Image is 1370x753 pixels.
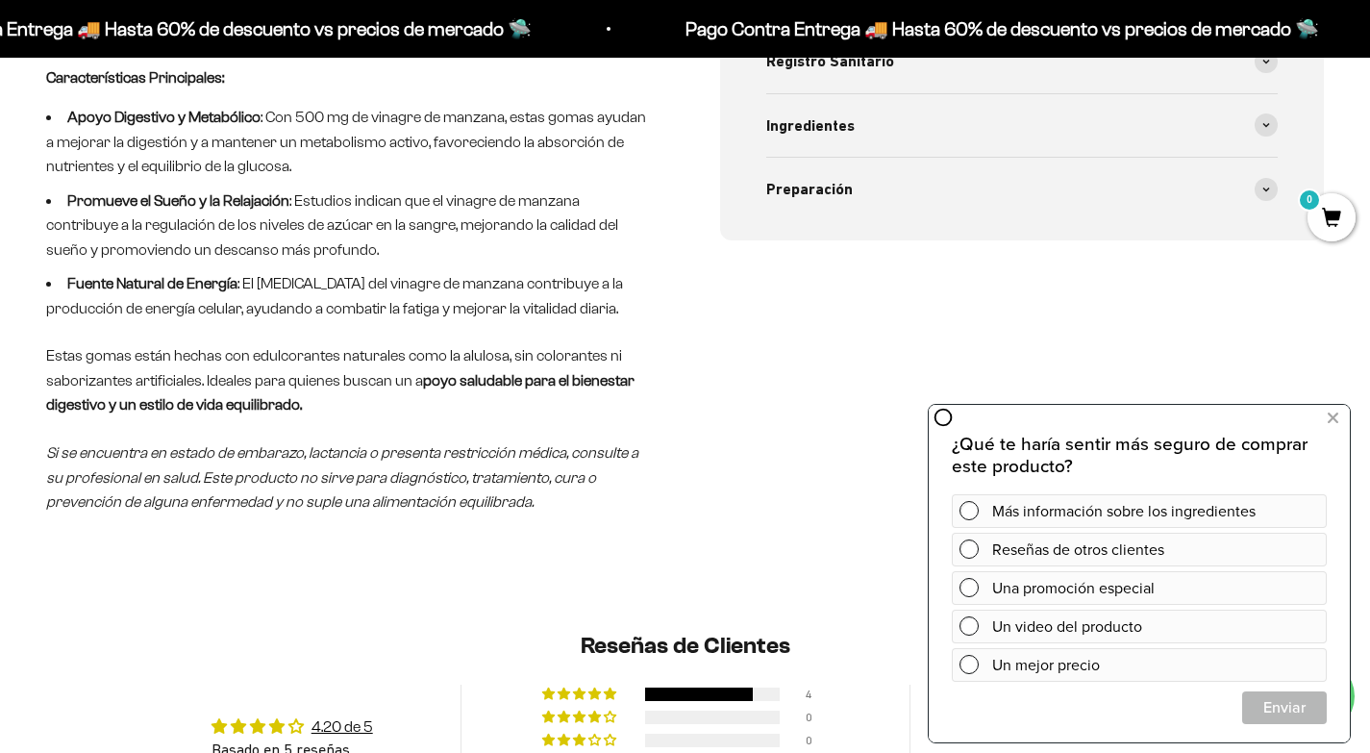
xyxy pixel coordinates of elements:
div: Average rating is 4.20 stars [212,715,373,738]
strong: Promueve el Sueño y la Relajación [67,192,289,209]
summary: Preparación [766,158,1279,221]
strong: Fuente Natural de Energía [67,275,237,291]
span: Registro Sanitario [766,49,894,74]
li: : Con 500 mg de vinagre de manzana, estas gomas ayudan a mejorar la digestión y a mantener un met... [46,105,651,179]
span: Preparación [766,177,853,202]
span: Ingredientes [766,113,855,138]
p: Estas gomas están hechas con edulcorantes naturales como la alulosa, sin colorantes ni saborizant... [46,343,651,417]
iframe: zigpoll-iframe [929,403,1350,742]
div: 80% (4) reviews with 5 star rating [542,688,619,701]
summary: Registro Sanitario [766,30,1279,93]
p: Pago Contra Entrega 🚚 Hasta 60% de descuento vs precios de mercado 🛸 [649,13,1283,44]
div: 4 [806,688,829,701]
li: : Estudios indican que el vinagre de manzana contribuye a la regulación de los niveles de azúcar ... [46,188,651,263]
strong: Apoyo Digestivo y Metabólico [67,109,261,125]
li: : El [MEDICAL_DATA] del vinagre de manzana contribuye a la producción de energía celular, ayudand... [46,271,651,320]
a: 4.20 de 5 [311,718,373,735]
summary: Ingredientes [766,94,1279,158]
a: 0 [1308,209,1356,230]
strong: Características Principales: [46,69,224,86]
mark: 0 [1298,188,1321,212]
em: Si se encuentra en estado de embarazo, lactancia o presenta restricción médica, consulte a su pro... [46,444,638,510]
h2: Reseñas de Clientes [124,630,1247,663]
